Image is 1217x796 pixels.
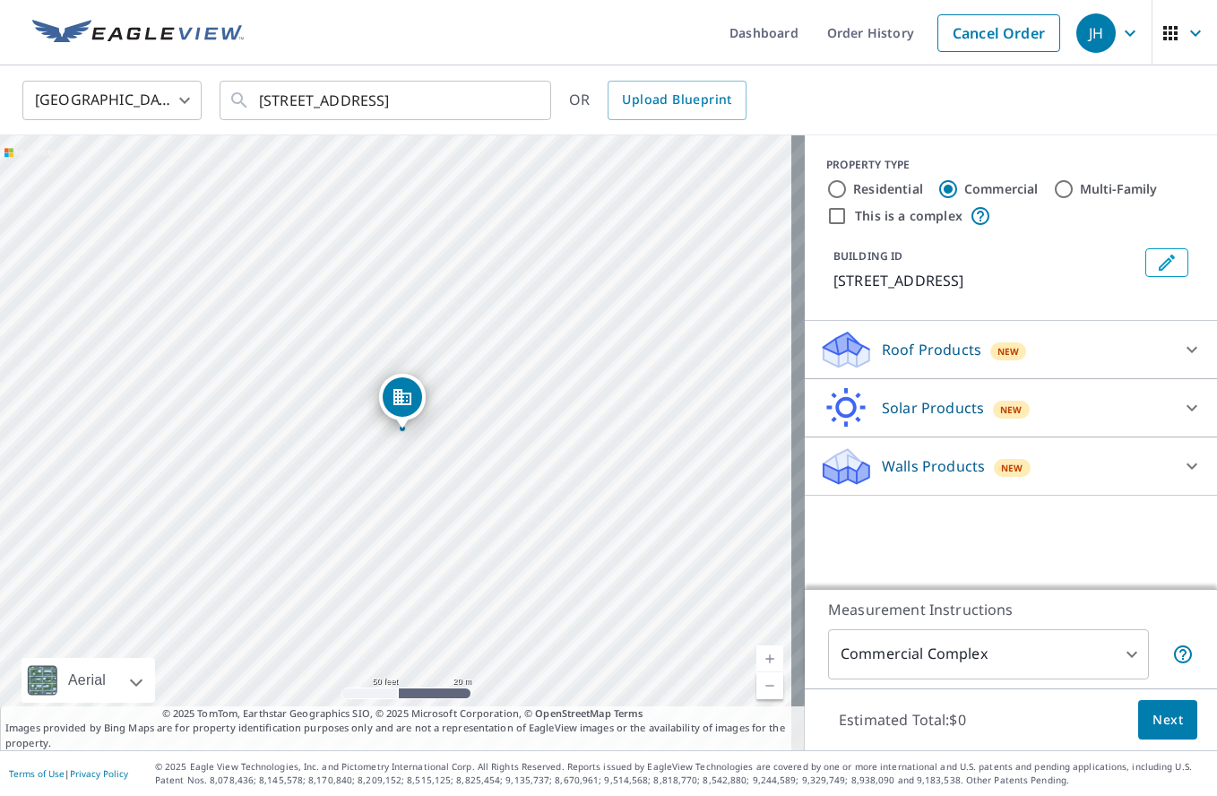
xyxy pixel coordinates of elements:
[1000,402,1023,417] span: New
[833,270,1138,291] p: [STREET_ADDRESS]
[535,706,610,720] a: OpenStreetMap
[882,397,984,419] p: Solar Products
[833,248,902,264] p: BUILDING ID
[1080,180,1158,198] label: Multi-Family
[937,14,1060,52] a: Cancel Order
[608,81,746,120] a: Upload Blueprint
[882,339,981,360] p: Roof Products
[824,700,980,740] p: Estimated Total: $0
[162,706,643,722] span: © 2025 TomTom, Earthstar Geographics SIO, © 2025 Microsoft Corporation, ©
[22,75,202,125] div: [GEOGRAPHIC_DATA]
[826,157,1195,173] div: PROPERTY TYPE
[22,658,155,703] div: Aerial
[70,767,128,780] a: Privacy Policy
[1145,248,1188,277] button: Edit building 1
[819,328,1203,371] div: Roof ProductsNew
[853,180,923,198] label: Residential
[9,767,65,780] a: Terms of Use
[828,599,1194,620] p: Measurement Instructions
[855,207,962,225] label: This is a complex
[964,180,1039,198] label: Commercial
[614,706,643,720] a: Terms
[259,75,514,125] input: Search by address or latitude-longitude
[63,658,111,703] div: Aerial
[819,386,1203,429] div: Solar ProductsNew
[1138,700,1197,740] button: Next
[1076,13,1116,53] div: JH
[819,445,1203,488] div: Walls ProductsNew
[828,629,1149,679] div: Commercial Complex
[1172,644,1194,665] span: Each building may require a separate measurement report; if so, your account will be billed per r...
[622,89,731,111] span: Upload Blueprint
[1001,461,1023,475] span: New
[569,81,747,120] div: OR
[32,20,244,47] img: EV Logo
[9,768,128,779] p: |
[997,344,1020,359] span: New
[155,760,1208,787] p: © 2025 Eagle View Technologies, Inc. and Pictometry International Corp. All Rights Reserved. Repo...
[1152,709,1183,731] span: Next
[756,645,783,672] a: Current Level 19, Zoom In
[882,455,985,477] p: Walls Products
[756,672,783,699] a: Current Level 19, Zoom Out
